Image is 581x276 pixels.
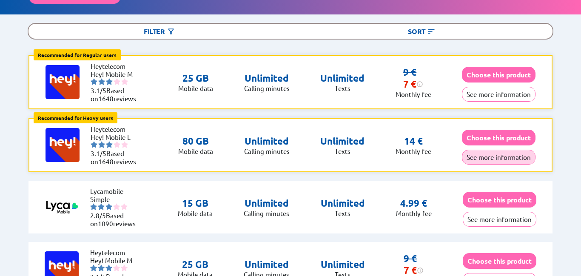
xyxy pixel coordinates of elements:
[178,72,213,84] p: 25 GB
[404,135,423,147] p: 14 €
[463,196,536,204] a: Choose this product
[320,135,365,147] p: Unlimited
[396,147,431,155] p: Monthly fee
[321,197,365,209] p: Unlimited
[91,70,142,78] li: Hey! Mobile M
[320,147,365,155] p: Texts
[90,256,141,265] li: Hey! Mobile M
[320,72,365,84] p: Unlimited
[28,24,290,39] div: Filter
[462,153,535,161] a: See more information
[90,187,141,195] li: Lycamobile
[90,248,141,256] li: Heytelecom
[178,197,213,209] p: 15 GB
[463,253,536,269] button: Choose this product
[178,147,213,155] p: Mobile data
[244,259,289,270] p: Unlimited
[90,265,97,271] img: starnr1
[98,265,105,271] img: starnr2
[244,209,289,217] p: Calling minutes
[90,195,141,203] li: Simple
[462,130,535,145] button: Choose this product
[90,211,106,219] span: 2.8/5
[121,203,128,210] img: starnr5
[462,90,535,98] a: See more information
[244,135,290,147] p: Unlimited
[91,86,106,94] span: 3.1/5
[403,78,423,90] div: 7 €
[244,72,290,84] p: Unlimited
[38,114,113,121] b: Recommended for Heavy users
[320,84,365,92] p: Texts
[46,128,80,162] img: Logo of Heytelecom
[167,27,175,36] img: Button open the filtering menu
[98,219,113,228] span: 1090
[114,141,120,148] img: starnr4
[46,65,80,99] img: Logo of Heytelecom
[90,203,97,210] img: starnr1
[404,253,417,264] s: 9 €
[463,215,536,223] a: See more information
[121,265,128,271] img: starnr5
[462,87,535,102] button: See more information
[321,209,365,217] p: Texts
[396,90,431,98] p: Monthly fee
[427,27,436,36] img: Button open the sorting menu
[98,157,114,165] span: 1648
[416,81,423,88] img: information
[178,259,213,270] p: 25 GB
[106,78,113,85] img: starnr3
[91,86,142,102] li: Based on reviews
[114,78,120,85] img: starnr4
[463,257,536,265] a: Choose this product
[400,197,427,209] p: 4.99 €
[462,67,535,83] button: Choose this product
[91,141,97,148] img: starnr1
[178,84,213,92] p: Mobile data
[121,141,128,148] img: starnr5
[91,133,142,141] li: Hey! Mobile L
[463,192,536,208] button: Choose this product
[244,147,290,155] p: Calling minutes
[417,267,424,274] img: information
[244,197,289,209] p: Unlimited
[105,203,112,210] img: starnr3
[38,51,117,58] b: Recommended for Regular users
[462,134,535,142] a: Choose this product
[113,265,120,271] img: starnr4
[113,203,120,210] img: starnr4
[403,66,416,78] s: 9 €
[91,78,97,85] img: starnr1
[290,24,553,39] div: Sort
[98,203,105,210] img: starnr2
[121,78,128,85] img: starnr5
[45,190,79,224] img: Logo of Lycamobile
[98,94,114,102] span: 1648
[321,259,365,270] p: Unlimited
[106,141,113,148] img: starnr3
[463,212,536,227] button: See more information
[396,209,432,217] p: Monthly fee
[105,265,112,271] img: starnr3
[462,71,535,79] a: Choose this product
[91,149,142,165] li: Based on reviews
[244,84,290,92] p: Calling minutes
[90,211,141,228] li: Based on reviews
[178,135,213,147] p: 80 GB
[462,150,535,165] button: See more information
[98,141,105,148] img: starnr2
[91,125,142,133] li: Heytelecom
[91,149,106,157] span: 3.1/5
[178,209,213,217] p: Mobile data
[98,78,105,85] img: starnr2
[91,62,142,70] li: Heytelecom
